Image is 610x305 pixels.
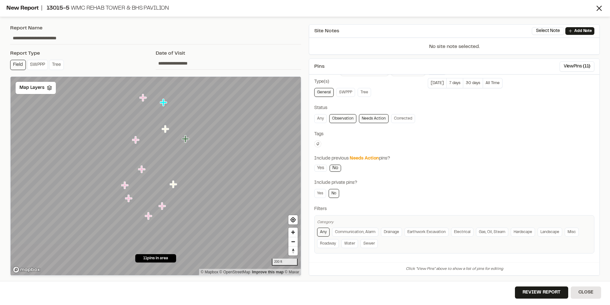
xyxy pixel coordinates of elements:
[10,50,156,57] div: Report Type
[511,228,535,237] a: Hardscape
[314,63,324,70] span: Pins
[314,140,321,147] button: Edit Tags
[571,286,601,299] button: Close
[560,61,594,72] button: ViewPins (11)
[11,77,301,275] canvas: Map
[160,98,168,107] div: Map marker
[252,270,284,274] a: Map feedback
[314,105,594,112] div: Status
[314,27,339,35] span: Site Notes
[314,114,327,123] a: Any
[288,228,298,237] button: Zoom in
[138,165,146,174] div: Map marker
[446,78,463,88] button: 7 days
[574,28,592,34] p: Add Note
[314,88,334,97] a: General
[336,88,355,97] a: SWPPP
[314,131,594,138] div: Tags
[121,181,130,190] div: Map marker
[162,125,170,133] div: Map marker
[329,189,339,198] a: No
[391,114,415,123] a: Corrected
[272,259,298,266] div: 200 ft
[125,194,133,203] div: Map marker
[341,239,358,248] a: Water
[515,286,568,299] button: Review Report
[583,63,590,70] span: ( 11 )
[288,246,298,255] button: Reset bearing to north
[6,4,595,13] div: New Report
[317,219,591,225] div: Category
[182,135,190,143] div: Map marker
[309,262,599,275] div: Click "View Pins" above to show a list of pins for editing
[329,114,356,123] a: Observation
[358,88,371,97] a: Tree
[359,114,389,123] a: Needs Action
[314,206,594,213] div: Filters
[332,228,378,237] a: Communication, Alarm
[317,239,339,248] a: Roadway
[381,228,402,237] a: Drainage
[317,228,330,237] a: Any
[405,228,449,237] a: Earthwork Excavation
[71,6,169,11] span: WMC Rehab Tower & BHS Pavilion
[565,228,579,237] a: Misc
[314,78,594,85] div: Type(s)
[314,189,326,198] a: Yes
[309,43,599,54] p: No site note selected.
[159,202,167,210] div: Map marker
[361,239,378,248] a: Sewer
[463,78,483,88] button: 30 days
[350,157,379,160] span: Needs Action
[132,136,140,144] div: Map marker
[143,255,168,261] span: 11 pins in area
[139,94,148,102] div: Map marker
[47,6,70,11] span: 13015-5
[314,179,594,186] div: Include private pins?
[288,237,298,246] button: Zoom out
[538,228,562,237] a: Landscape
[201,270,218,274] a: Mapbox
[330,165,341,172] a: No
[170,180,178,189] div: Map marker
[285,270,299,274] a: Maxar
[314,165,327,172] a: Yes
[10,24,301,32] div: Report Name
[476,228,508,237] a: Gas, Oil, Steam
[532,27,564,35] button: Select Note
[428,78,446,88] button: [DATE]
[451,228,473,237] a: Electrical
[288,215,298,224] button: Find my location
[483,78,502,88] button: All Time
[145,212,153,220] div: Map marker
[156,50,301,57] div: Date of Visit
[219,270,250,274] a: OpenStreetMap
[314,155,594,162] div: Include previous pins?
